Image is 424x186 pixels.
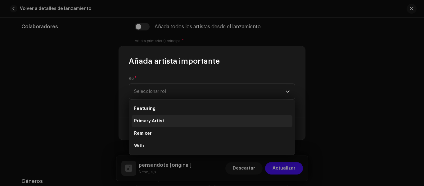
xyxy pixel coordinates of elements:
[134,84,286,99] span: Seleccionar rol
[134,106,156,112] span: Featuring
[129,56,220,66] span: Añada artista importante
[129,100,295,155] ul: Option List
[134,143,144,149] span: With
[129,76,137,81] label: Rol
[134,118,164,124] span: Primary Artist
[132,140,292,152] li: With
[286,84,290,99] div: dropdown trigger
[132,127,292,140] li: Remixer
[134,130,152,137] span: Remixer
[132,115,292,127] li: Primary Artist
[132,102,292,115] li: Featuring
